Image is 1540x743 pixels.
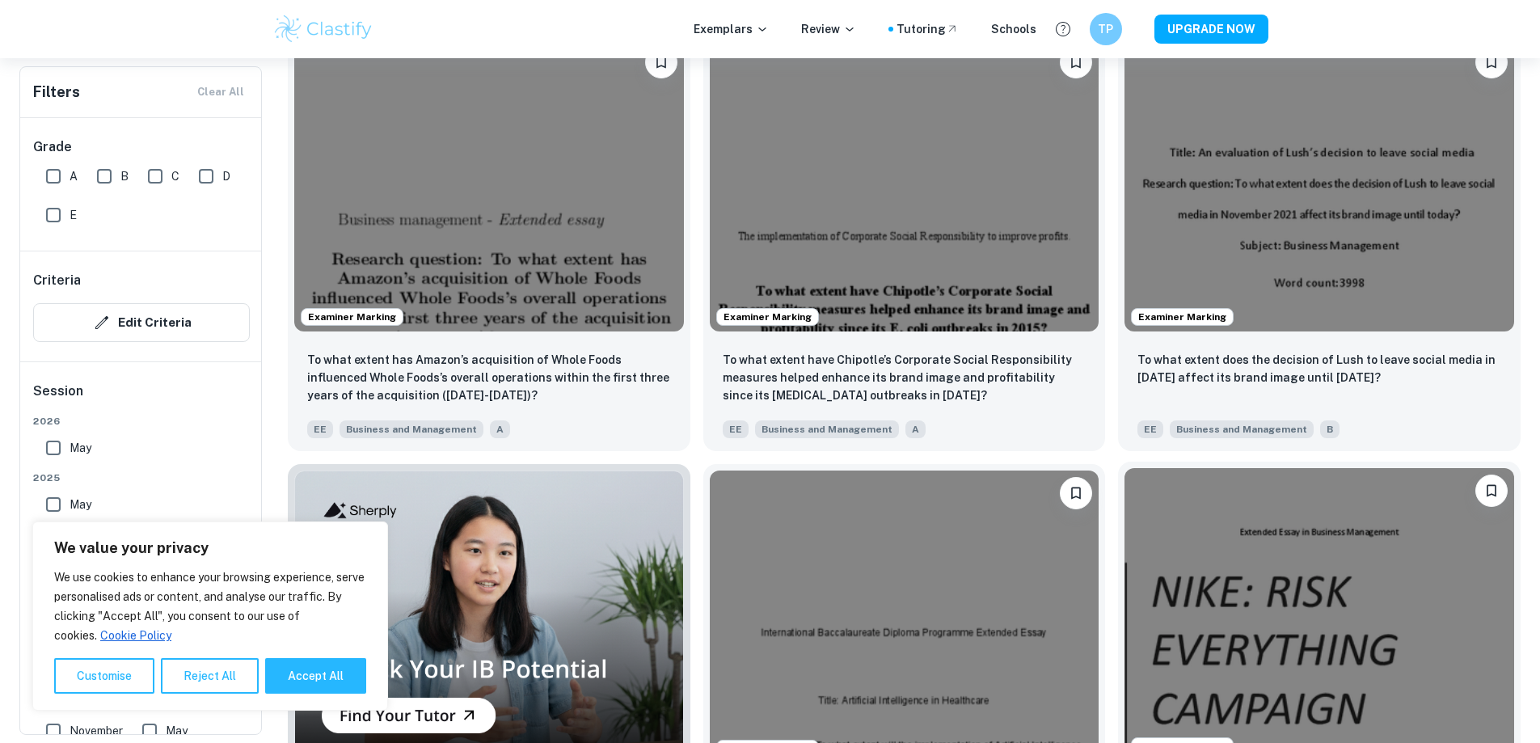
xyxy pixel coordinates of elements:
button: Customise [54,658,154,694]
a: Examiner MarkingBookmarkTo what extent have Chipotle’s Corporate Social Responsibility measures h... [703,33,1106,451]
span: November [70,722,123,740]
p: Review [801,20,856,38]
h6: Session [33,382,250,414]
img: Business and Management EE example thumbnail: To what extent have Chipotle’s Corporate [710,40,1099,331]
span: E [70,206,77,224]
span: A [905,420,926,438]
span: A [490,420,510,438]
button: Bookmark [645,46,677,78]
span: Examiner Marking [1132,310,1233,324]
p: We value your privacy [54,538,366,558]
span: EE [307,420,333,438]
span: 2025 [33,471,250,485]
span: May [70,439,91,457]
span: Business and Management [340,420,483,438]
span: B [1320,420,1340,438]
a: Schools [991,20,1036,38]
h6: Filters [33,81,80,103]
span: A [70,167,78,185]
button: Help and Feedback [1049,15,1077,43]
a: Tutoring [897,20,959,38]
span: B [120,167,129,185]
h6: Grade [33,137,250,157]
img: Business and Management EE example thumbnail: To what extent does the decision of Lush [1124,40,1514,331]
p: To what extent has Amazon’s acquisition of Whole Foods influenced Whole Foods’s overall operation... [307,351,671,404]
button: UPGRADE NOW [1154,15,1268,44]
p: Exemplars [694,20,769,38]
a: Examiner MarkingBookmarkTo what extent has Amazon’s acquisition of Whole Foods influenced Whole F... [288,33,690,451]
span: EE [1137,420,1163,438]
a: Cookie Policy [99,628,172,643]
span: EE [723,420,749,438]
button: Bookmark [1475,475,1508,507]
p: We use cookies to enhance your browsing experience, serve personalised ads or content, and analys... [54,568,366,645]
span: D [222,167,230,185]
button: TP [1090,13,1122,45]
img: Business and Management EE example thumbnail: To what extent has Amazon’s acquisition [294,40,684,331]
p: To what extent does the decision of Lush to leave social media in November 2021 affect its brand ... [1137,351,1501,386]
button: Bookmark [1475,46,1508,78]
span: May [70,496,91,513]
span: Examiner Marking [302,310,403,324]
p: To what extent have Chipotle’s Corporate Social Responsibility measures helped enhance its brand ... [723,351,1086,404]
span: Examiner Marking [717,310,818,324]
span: Business and Management [1170,420,1314,438]
button: Bookmark [1060,46,1092,78]
h6: TP [1096,20,1115,38]
button: Accept All [265,658,366,694]
div: We value your privacy [32,521,388,711]
button: Edit Criteria [33,303,250,342]
span: C [171,167,179,185]
h6: Criteria [33,271,81,290]
span: 2026 [33,414,250,428]
span: May [166,722,188,740]
img: Clastify logo [272,13,375,45]
span: Business and Management [755,420,899,438]
button: Reject All [161,658,259,694]
button: Bookmark [1060,477,1092,509]
a: Examiner MarkingBookmarkTo what extent does the decision of Lush to leave social media in Novembe... [1118,33,1521,451]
